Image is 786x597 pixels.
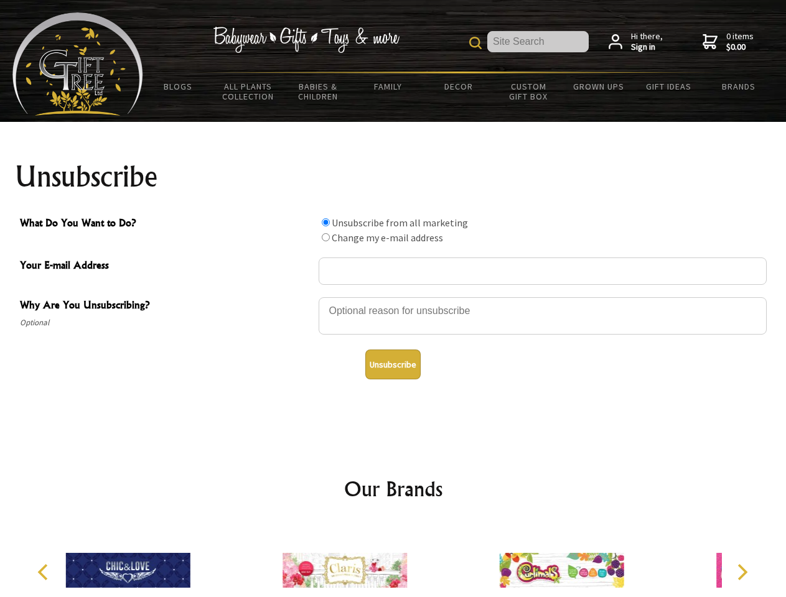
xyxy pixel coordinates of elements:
[353,73,424,99] a: Family
[631,42,663,53] strong: Sign in
[494,73,564,109] a: Custom Gift Box
[20,297,312,315] span: Why Are You Unsubscribing?
[213,73,284,109] a: All Plants Collection
[322,218,330,226] input: What Do You Want to Do?
[365,349,421,379] button: Unsubscribe
[726,30,754,53] span: 0 items
[609,31,663,53] a: Hi there,Sign in
[469,37,482,49] img: product search
[704,73,774,99] a: Brands
[487,31,589,52] input: Site Search
[20,215,312,233] span: What Do You Want to Do?
[319,297,767,335] textarea: Why Are You Unsubscribing?
[703,31,754,53] a: 0 items$0.00
[20,257,312,275] span: Your E-mail Address
[25,474,762,504] h2: Our Brands
[31,558,58,586] button: Previous
[283,73,353,109] a: Babies & Children
[563,73,634,99] a: Grown Ups
[213,27,400,53] img: Babywear - Gifts - Toys & more
[726,42,754,53] strong: $0.00
[12,12,143,116] img: Babyware - Gifts - Toys and more...
[332,231,443,244] label: Change my e-mail address
[322,233,330,241] input: What Do You Want to Do?
[20,315,312,330] span: Optional
[15,162,772,192] h1: Unsubscribe
[631,31,663,53] span: Hi there,
[143,73,213,99] a: BLOGS
[319,257,767,285] input: Your E-mail Address
[423,73,494,99] a: Decor
[634,73,704,99] a: Gift Ideas
[728,558,756,586] button: Next
[332,216,468,229] label: Unsubscribe from all marketing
